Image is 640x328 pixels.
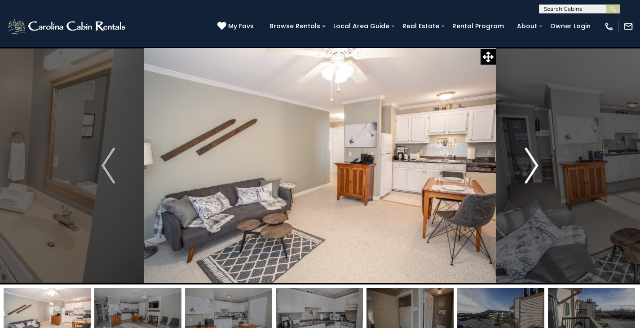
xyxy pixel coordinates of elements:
[448,19,508,33] a: Rental Program
[7,17,128,35] img: White-1-2.png
[73,47,144,284] button: Previous
[329,19,394,33] a: Local Area Guide
[623,22,633,31] img: mail-regular-white.png
[398,19,444,33] a: Real Estate
[265,19,325,33] a: Browse Rentals
[512,19,542,33] a: About
[546,19,595,33] a: Owner Login
[102,148,115,184] img: arrow
[228,22,254,31] span: My Favs
[604,22,614,31] img: phone-regular-white.png
[496,47,567,284] button: Next
[217,22,256,31] a: My Favs
[525,148,538,184] img: arrow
